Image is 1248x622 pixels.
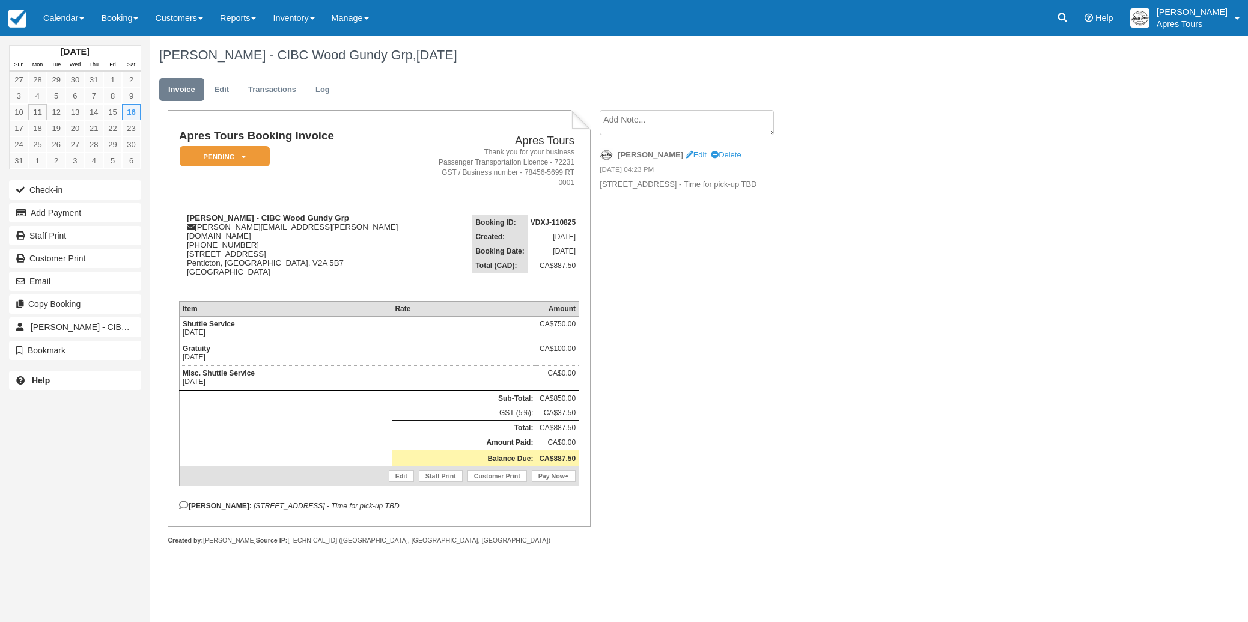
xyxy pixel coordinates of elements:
th: Balance Due: [392,450,536,466]
h2: Apres Tours [434,135,574,147]
p: [STREET_ADDRESS] - Time for pick-up TBD [600,179,802,191]
b: Help [32,376,50,385]
a: 27 [10,72,28,88]
a: 29 [103,136,122,153]
td: [DATE] [179,365,392,390]
a: 20 [65,120,84,136]
a: 15 [103,104,122,120]
a: 4 [28,88,47,104]
a: 13 [65,104,84,120]
strong: VDXJ-110825 [531,218,576,227]
td: [DATE] [528,244,579,258]
a: Delete [711,150,741,159]
a: 28 [28,72,47,88]
a: 6 [65,88,84,104]
h1: [PERSON_NAME] - CIBC Wood Gundy Grp, [159,48,1077,63]
a: 27 [65,136,84,153]
a: 11 [28,104,47,120]
a: 9 [122,88,141,104]
a: Edit [205,78,238,102]
button: Copy Booking [9,294,141,314]
button: Bookmark [9,341,141,360]
a: Invoice [159,78,204,102]
strong: Created by: [168,537,203,544]
th: Sat [122,58,141,72]
td: CA$887.50 [528,258,579,273]
th: Tue [47,58,65,72]
div: [PERSON_NAME] [TECHNICAL_ID] ([GEOGRAPHIC_DATA], [GEOGRAPHIC_DATA], [GEOGRAPHIC_DATA]) [168,536,590,545]
a: Log [306,78,339,102]
a: Pay Now [532,470,576,482]
th: Total: [392,420,536,435]
a: 17 [10,120,28,136]
a: 24 [10,136,28,153]
em: [STREET_ADDRESS] - Time for pick-up TBD [254,502,400,510]
a: 30 [122,136,141,153]
img: A1 [1130,8,1149,28]
a: 21 [85,120,103,136]
a: 28 [85,136,103,153]
button: Add Payment [9,203,141,222]
th: Wed [65,58,84,72]
img: checkfront-main-nav-mini-logo.png [8,10,26,28]
a: 22 [103,120,122,136]
a: Transactions [239,78,305,102]
button: Check-in [9,180,141,200]
a: 31 [85,72,103,88]
p: Apres Tours [1157,18,1228,30]
div: CA$100.00 [539,344,576,362]
a: Customer Print [467,470,527,482]
a: [PERSON_NAME] - CIBC Wood Gundy Grp [9,317,141,337]
a: Help [9,371,141,390]
a: Staff Print [9,226,141,245]
a: 1 [103,72,122,88]
a: 3 [10,88,28,104]
a: 30 [65,72,84,88]
strong: [PERSON_NAME] [618,150,683,159]
a: Customer Print [9,249,141,268]
span: [PERSON_NAME] - CIBC Wood Gundy Grp [31,322,195,332]
div: [PERSON_NAME][EMAIL_ADDRESS][PERSON_NAME][DOMAIN_NAME] [PHONE_NUMBER] [STREET_ADDRESS] Penticton,... [179,213,430,291]
a: 16 [122,104,141,120]
td: GST (5%): [392,406,536,421]
a: 26 [47,136,65,153]
th: Amount Paid: [392,435,536,451]
span: Help [1095,13,1113,23]
a: Staff Print [419,470,463,482]
a: 5 [47,88,65,104]
th: Amount [536,301,579,316]
strong: CA$887.50 [539,454,576,463]
th: Created: [472,230,528,244]
strong: Shuttle Service [183,320,235,328]
a: Edit [389,470,414,482]
td: CA$0.00 [536,435,579,451]
strong: Source IP: [256,537,288,544]
a: 14 [85,104,103,120]
strong: Gratuity [183,344,210,353]
a: 3 [65,153,84,169]
a: 23 [122,120,141,136]
a: Pending [179,145,266,168]
th: Rate [392,301,536,316]
td: CA$887.50 [536,420,579,435]
strong: Misc. Shuttle Service [183,369,255,377]
i: Help [1085,14,1093,22]
th: Thu [85,58,103,72]
button: Email [9,272,141,291]
a: 25 [28,136,47,153]
a: 1 [28,153,47,169]
a: 2 [122,72,141,88]
td: CA$850.00 [536,391,579,406]
th: Mon [28,58,47,72]
a: 5 [103,153,122,169]
td: [DATE] [179,341,392,365]
div: CA$0.00 [539,369,576,387]
strong: [PERSON_NAME] - CIBC Wood Gundy Grp [187,213,349,222]
th: Item [179,301,392,316]
div: CA$750.00 [539,320,576,338]
h1: Apres Tours Booking Invoice [179,130,430,142]
th: Booking Date: [472,244,528,258]
a: 19 [47,120,65,136]
a: 6 [122,153,141,169]
th: Fri [103,58,122,72]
